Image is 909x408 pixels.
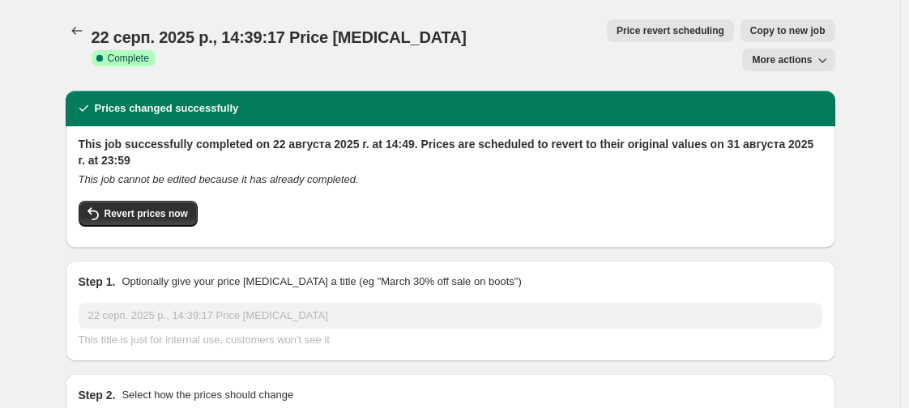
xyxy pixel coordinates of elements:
h2: Step 1. [79,274,116,290]
h2: Step 2. [79,387,116,403]
button: Price change jobs [66,19,88,42]
button: More actions [742,49,834,71]
p: Select how the prices should change [122,387,293,403]
span: 22 серп. 2025 р., 14:39:17 Price [MEDICAL_DATA] [92,28,467,46]
i: This job cannot be edited because it has already completed. [79,173,359,185]
button: Revert prices now [79,201,198,227]
span: More actions [752,53,812,66]
button: Price revert scheduling [607,19,734,42]
span: Revert prices now [105,207,188,220]
span: Copy to new job [750,24,826,37]
button: Copy to new job [740,19,835,42]
span: This title is just for internal use, customers won't see it [79,334,330,346]
h2: Prices changed successfully [95,100,239,117]
input: 30% off holiday sale [79,303,822,329]
span: Price revert scheduling [617,24,724,37]
h2: This job successfully completed on 22 августа 2025 г. at 14:49. Prices are scheduled to revert to... [79,136,822,168]
p: Optionally give your price [MEDICAL_DATA] a title (eg "March 30% off sale on boots") [122,274,521,290]
span: Complete [108,52,149,65]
